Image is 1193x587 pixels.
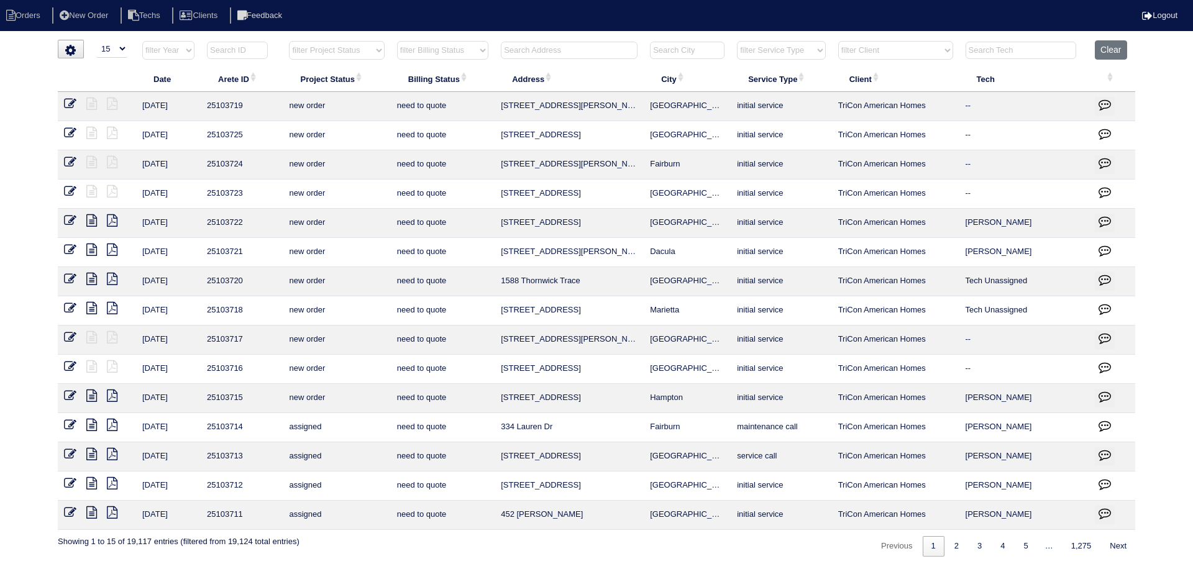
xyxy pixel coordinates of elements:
[201,355,283,384] td: 25103716
[832,501,959,530] td: TriCon American Homes
[501,42,638,59] input: Search Address
[136,384,201,413] td: [DATE]
[731,442,831,471] td: service call
[731,180,831,209] td: initial service
[644,238,731,267] td: Dacula
[959,384,1089,413] td: [PERSON_NAME]
[832,413,959,442] td: TriCon American Homes
[1101,536,1135,557] a: Next
[283,209,390,238] td: new order
[136,325,201,355] td: [DATE]
[644,150,731,180] td: Fairburn
[644,209,731,238] td: [GEOGRAPHIC_DATA]
[832,442,959,471] td: TriCon American Homes
[230,7,292,24] li: Feedback
[283,384,390,413] td: new order
[731,413,831,442] td: maintenance call
[495,384,644,413] td: [STREET_ADDRESS]
[283,442,390,471] td: assigned
[283,92,390,121] td: new order
[391,209,495,238] td: need to quote
[283,501,390,530] td: assigned
[832,121,959,150] td: TriCon American Homes
[201,92,283,121] td: 25103719
[731,92,831,121] td: initial service
[644,355,731,384] td: [GEOGRAPHIC_DATA]
[832,150,959,180] td: TriCon American Homes
[832,355,959,384] td: TriCon American Homes
[992,536,1013,557] a: 4
[136,66,201,92] th: Date
[201,66,283,92] th: Arete ID: activate to sort column ascending
[201,501,283,530] td: 25103711
[495,209,644,238] td: [STREET_ADDRESS]
[832,267,959,296] td: TriCon American Homes
[731,209,831,238] td: initial service
[495,66,644,92] th: Address: activate to sort column ascending
[391,296,495,325] td: need to quote
[495,471,644,501] td: [STREET_ADDRESS]
[201,471,283,501] td: 25103712
[959,180,1089,209] td: --
[872,536,921,557] a: Previous
[391,66,495,92] th: Billing Status: activate to sort column ascending
[121,7,170,24] li: Techs
[136,121,201,150] td: [DATE]
[832,325,959,355] td: TriCon American Homes
[136,180,201,209] td: [DATE]
[644,92,731,121] td: [GEOGRAPHIC_DATA]
[283,355,390,384] td: new order
[283,150,390,180] td: new order
[731,296,831,325] td: initial service
[644,267,731,296] td: [GEOGRAPHIC_DATA]
[959,355,1089,384] td: --
[959,501,1089,530] td: [PERSON_NAME]
[959,296,1089,325] td: Tech Unassigned
[731,325,831,355] td: initial service
[731,471,831,501] td: initial service
[201,180,283,209] td: 25103723
[495,355,644,384] td: [STREET_ADDRESS]
[959,471,1089,501] td: [PERSON_NAME]
[391,384,495,413] td: need to quote
[136,150,201,180] td: [DATE]
[136,501,201,530] td: [DATE]
[959,150,1089,180] td: --
[207,42,268,59] input: Search ID
[136,267,201,296] td: [DATE]
[959,66,1089,92] th: Tech
[959,121,1089,150] td: --
[644,471,731,501] td: [GEOGRAPHIC_DATA]
[391,150,495,180] td: need to quote
[959,238,1089,267] td: [PERSON_NAME]
[731,121,831,150] td: initial service
[283,66,390,92] th: Project Status: activate to sort column ascending
[1089,66,1135,92] th: : activate to sort column ascending
[644,121,731,150] td: [GEOGRAPHIC_DATA]
[201,384,283,413] td: 25103715
[644,501,731,530] td: [GEOGRAPHIC_DATA]
[644,325,731,355] td: [GEOGRAPHIC_DATA]
[832,209,959,238] td: TriCon American Homes
[832,384,959,413] td: TriCon American Homes
[644,66,731,92] th: City: activate to sort column ascending
[201,325,283,355] td: 25103717
[121,11,170,20] a: Techs
[650,42,724,59] input: Search City
[391,501,495,530] td: need to quote
[495,325,644,355] td: [STREET_ADDRESS][PERSON_NAME]
[1037,541,1061,550] span: …
[201,238,283,267] td: 25103721
[283,267,390,296] td: new order
[201,150,283,180] td: 25103724
[283,121,390,150] td: new order
[391,471,495,501] td: need to quote
[136,471,201,501] td: [DATE]
[495,267,644,296] td: 1588 Thornwick Trace
[1142,11,1177,20] a: Logout
[283,413,390,442] td: assigned
[832,238,959,267] td: TriCon American Homes
[731,501,831,530] td: initial service
[136,413,201,442] td: [DATE]
[959,413,1089,442] td: [PERSON_NAME]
